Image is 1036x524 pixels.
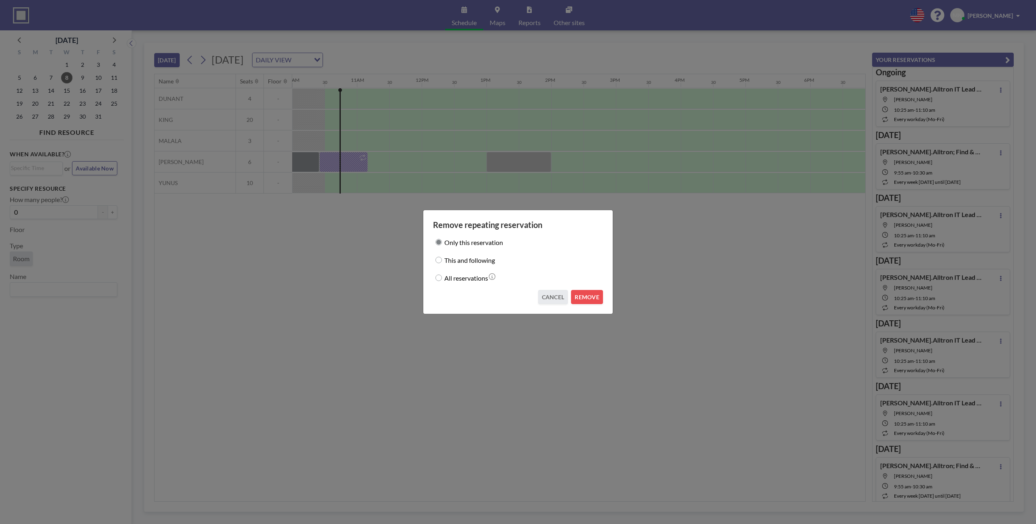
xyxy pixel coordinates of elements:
[433,220,603,230] h3: Remove repeating reservation
[444,254,495,266] label: This and following
[444,236,503,248] label: Only this reservation
[444,272,488,283] label: All reservations
[571,290,603,304] button: REMOVE
[538,290,568,304] button: CANCEL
